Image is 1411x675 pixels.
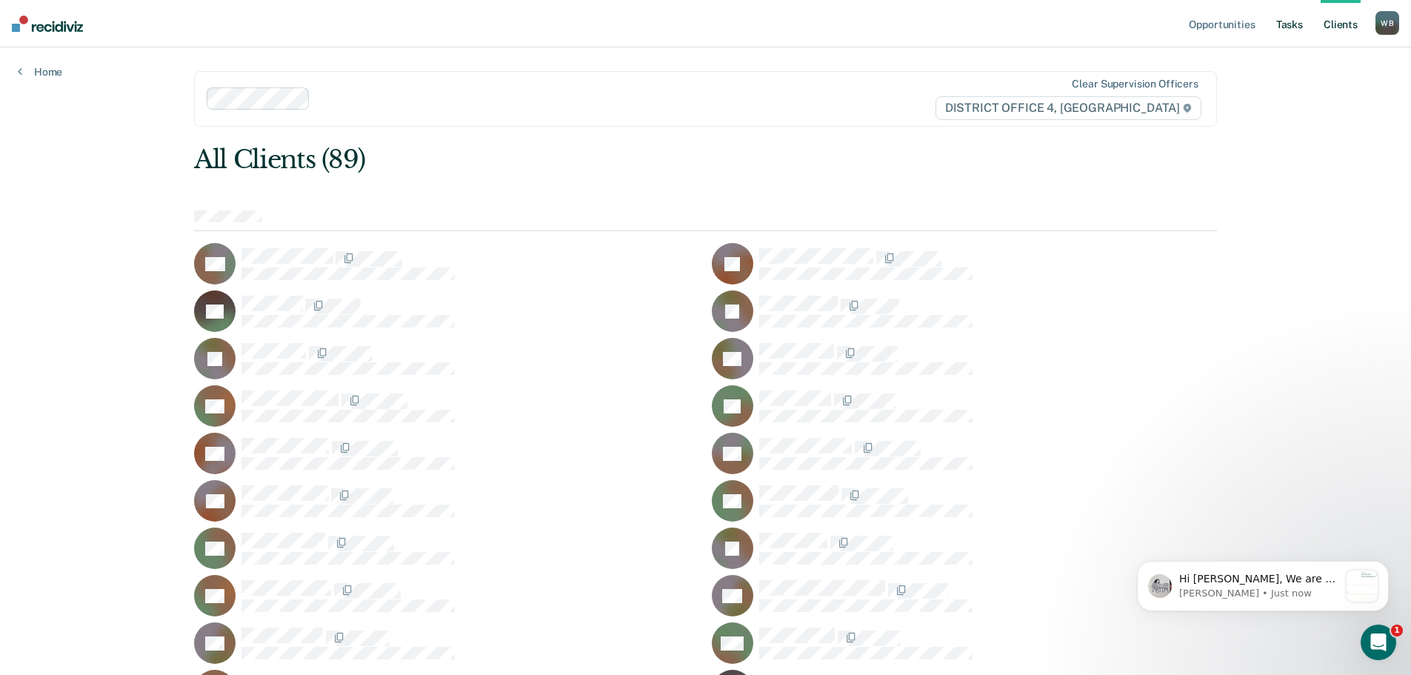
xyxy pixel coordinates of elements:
span: 1 [1391,625,1403,636]
div: W B [1375,11,1399,35]
a: Home [18,65,62,79]
button: WB [1375,11,1399,35]
div: Clear supervision officers [1072,78,1198,90]
img: Recidiviz [12,16,83,32]
span: DISTRICT OFFICE 4, [GEOGRAPHIC_DATA] [935,96,1201,120]
div: All Clients (89) [194,144,1013,175]
iframe: Intercom live chat [1361,625,1396,660]
iframe: Intercom notifications message [1115,531,1411,635]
